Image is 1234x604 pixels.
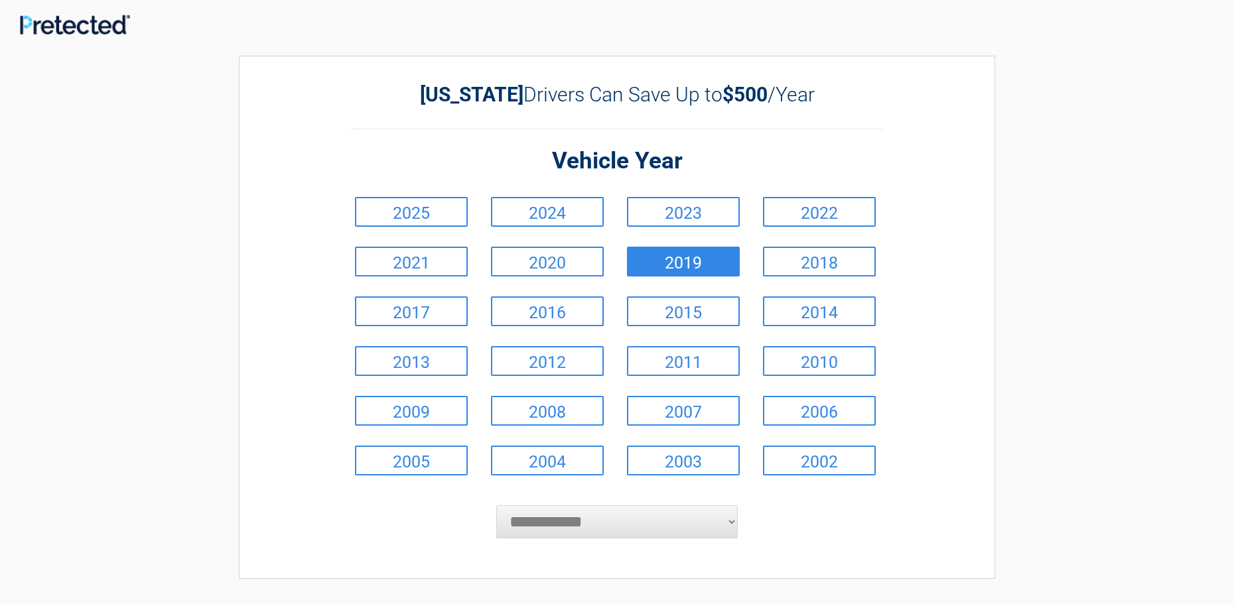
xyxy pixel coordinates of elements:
img: Main Logo [20,15,130,34]
a: 2017 [355,296,468,326]
a: 2014 [763,296,876,326]
a: 2003 [627,446,740,475]
a: 2015 [627,296,740,326]
a: 2019 [627,247,740,276]
a: 2007 [627,396,740,426]
a: 2005 [355,446,468,475]
b: [US_STATE] [420,83,523,106]
a: 2008 [491,396,604,426]
a: 2024 [491,197,604,227]
h2: Vehicle Year [352,146,882,177]
a: 2012 [491,346,604,376]
a: 2013 [355,346,468,376]
a: 2004 [491,446,604,475]
a: 2022 [763,197,876,227]
a: 2010 [763,346,876,376]
a: 2006 [763,396,876,426]
a: 2016 [491,296,604,326]
a: 2020 [491,247,604,276]
a: 2023 [627,197,740,227]
a: 2018 [763,247,876,276]
a: 2011 [627,346,740,376]
a: 2009 [355,396,468,426]
h2: Drivers Can Save Up to /Year [352,83,882,106]
a: 2025 [355,197,468,227]
a: 2021 [355,247,468,276]
a: 2002 [763,446,876,475]
b: $500 [722,83,768,106]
